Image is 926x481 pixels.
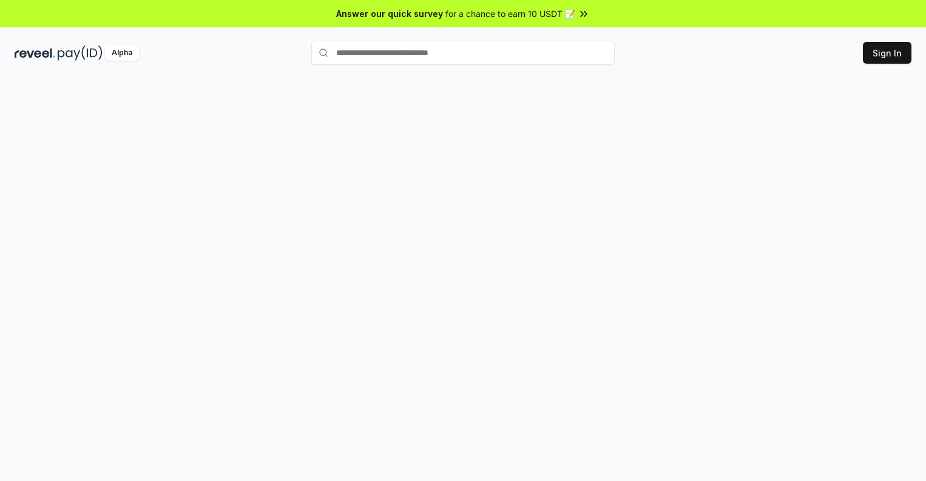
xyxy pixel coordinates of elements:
[863,42,911,64] button: Sign In
[105,45,139,61] div: Alpha
[445,7,575,20] span: for a chance to earn 10 USDT 📝
[336,7,443,20] span: Answer our quick survey
[58,45,103,61] img: pay_id
[15,45,55,61] img: reveel_dark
